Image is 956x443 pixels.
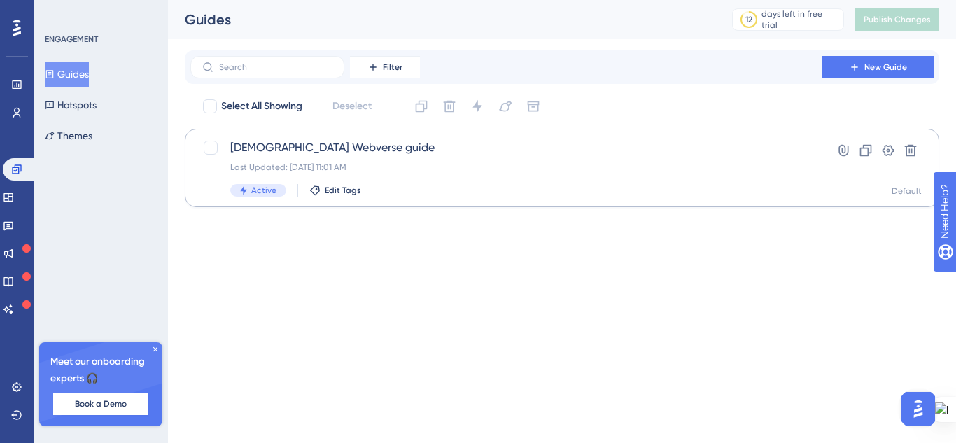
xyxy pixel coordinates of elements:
div: Default [892,185,922,197]
button: Edit Tags [309,185,361,196]
span: Meet our onboarding experts 🎧 [50,353,151,387]
span: Book a Demo [75,398,127,409]
span: Publish Changes [864,14,931,25]
button: New Guide [822,56,934,78]
span: Filter [383,62,402,73]
button: Book a Demo [53,393,148,415]
span: New Guide [864,62,907,73]
div: days left in free trial [761,8,839,31]
span: Edit Tags [325,185,361,196]
button: Filter [350,56,420,78]
div: Guides [185,10,697,29]
iframe: UserGuiding AI Assistant Launcher [897,388,939,430]
span: Need Help? [33,3,87,20]
button: Themes [45,123,92,148]
button: Deselect [320,94,384,119]
button: Publish Changes [855,8,939,31]
div: 12 [745,14,752,25]
span: [DEMOGRAPHIC_DATA] Webverse guide [230,139,782,156]
input: Search [219,62,332,72]
span: Select All Showing [221,98,302,115]
span: Deselect [332,98,372,115]
div: ENGAGEMENT [45,34,98,45]
div: Last Updated: [DATE] 11:01 AM [230,162,782,173]
span: Active [251,185,276,196]
button: Hotspots [45,92,97,118]
button: Guides [45,62,89,87]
